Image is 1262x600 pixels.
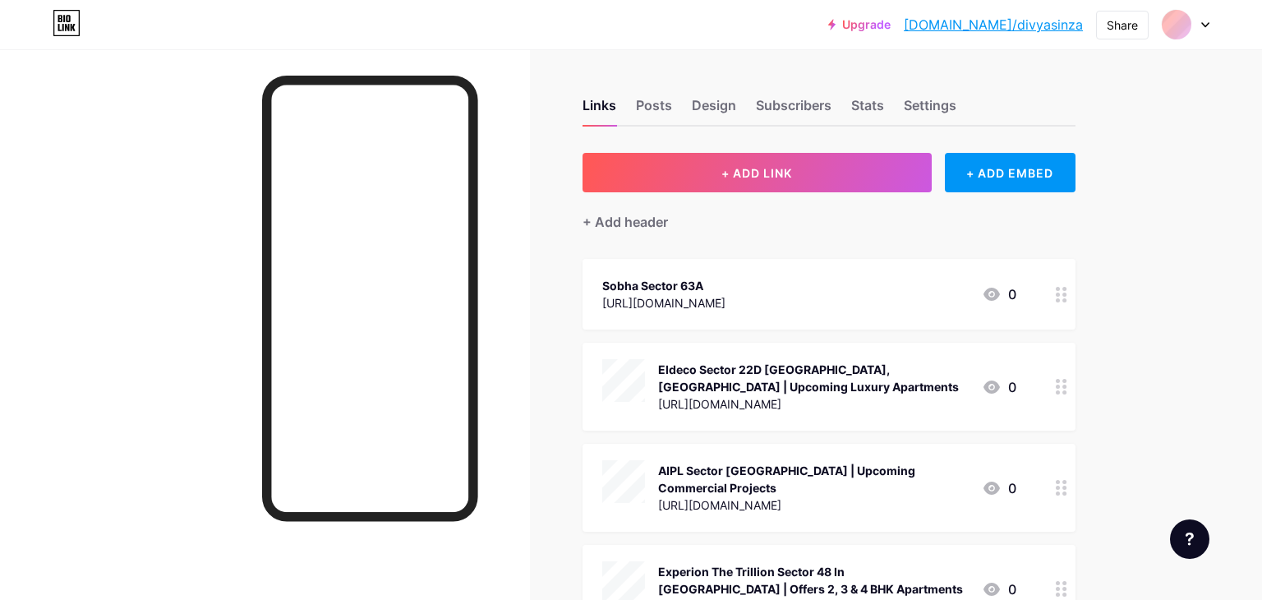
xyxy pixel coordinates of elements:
[982,478,1016,498] div: 0
[602,277,725,294] div: Sobha Sector 63A
[658,563,969,598] div: Experion The Trillion Sector 48 In [GEOGRAPHIC_DATA] | Offers 2, 3 & 4 BHK Apartments
[756,95,831,125] div: Subscribers
[658,395,969,413] div: [URL][DOMAIN_NAME]
[658,496,969,514] div: [URL][DOMAIN_NAME]
[982,579,1016,599] div: 0
[1107,16,1138,34] div: Share
[658,361,969,395] div: Eldeco Sector 22D [GEOGRAPHIC_DATA], [GEOGRAPHIC_DATA] | Upcoming Luxury Apartments
[982,284,1016,304] div: 0
[982,377,1016,397] div: 0
[583,95,616,125] div: Links
[602,294,725,312] div: [URL][DOMAIN_NAME]
[583,153,932,192] button: + ADD LINK
[904,15,1083,35] a: [DOMAIN_NAME]/divyasinza
[721,166,792,180] span: + ADD LINK
[636,95,672,125] div: Posts
[851,95,884,125] div: Stats
[658,462,969,496] div: AIPL Sector [GEOGRAPHIC_DATA] | Upcoming Commercial Projects
[828,18,891,31] a: Upgrade
[583,212,668,232] div: + Add header
[692,95,736,125] div: Design
[904,95,956,125] div: Settings
[945,153,1075,192] div: + ADD EMBED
